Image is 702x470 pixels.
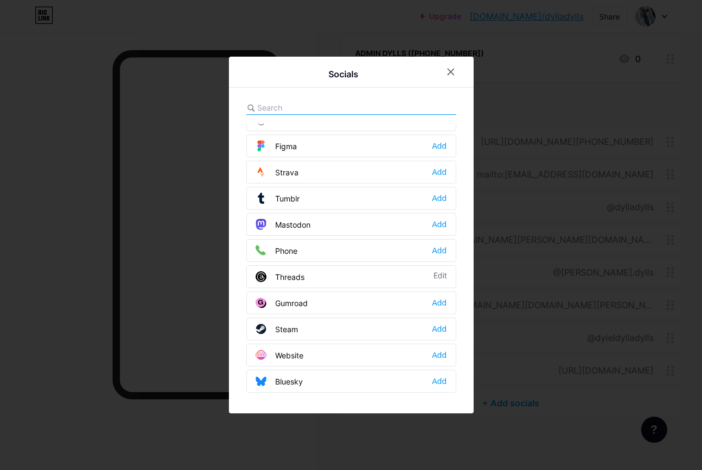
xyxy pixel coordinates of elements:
div: Edit [433,271,447,282]
div: Add [432,167,446,178]
div: Add [432,141,446,151]
div: Steam [256,323,298,334]
div: Phone [256,245,297,256]
div: Add [432,245,446,256]
div: Add [432,193,446,204]
div: Gumroad [256,297,308,308]
input: Search [257,102,377,113]
div: Strava [256,167,299,178]
div: Threads [256,271,305,282]
div: Add [432,376,446,387]
div: Goodreads [256,114,314,125]
div: Website [256,350,303,361]
div: Add [432,297,446,308]
div: Add [432,323,446,334]
div: Bluesky [256,376,303,387]
div: Figma [256,141,297,151]
div: Tumblr [256,193,300,204]
div: Add [432,350,446,361]
div: Socials [328,68,358,81]
div: Add [432,219,446,230]
div: Mastodon [256,219,310,230]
